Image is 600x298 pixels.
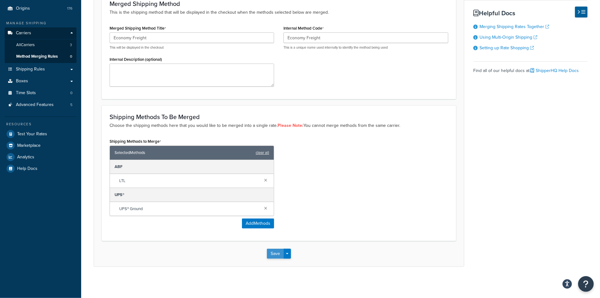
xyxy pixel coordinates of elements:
[474,61,588,75] div: Find all of our helpful docs at:
[110,45,274,50] p: This will be displayed in the checkout
[480,45,534,51] a: Setting up Rate Shopping
[256,148,269,157] a: clear all
[5,51,76,62] a: Method Merging Rules0
[474,10,588,17] h3: Helpful Docs
[110,188,274,202] div: UPS®
[110,160,274,174] div: ABF
[5,3,76,14] li: Origins
[110,113,448,120] h3: Shipping Methods To Be Merged
[278,122,303,129] strong: Please Note:
[5,21,76,26] div: Manage Shipping
[480,23,549,30] a: Merging Shipping Rates Together
[5,27,76,39] a: Carriers
[5,163,76,174] a: Help Docs
[5,140,76,151] a: Marketplace
[5,3,76,14] a: Origins176
[16,6,30,11] span: Origins
[5,87,76,99] a: Time Slots0
[16,79,28,84] span: Boxes
[575,7,588,17] button: Hide Help Docs
[16,54,58,59] span: Method Merging Rules
[119,204,259,213] span: UPS® Ground
[17,166,37,171] span: Help Docs
[17,155,34,160] span: Analytics
[5,75,76,87] a: Boxes
[578,276,594,292] button: Open Resource Center
[16,42,35,48] span: All Carriers
[70,102,72,108] span: 5
[283,45,448,50] p: This is a unique name used internally to identify the method being used
[5,99,76,111] a: Advanced Features5
[283,26,324,31] label: Internal Method Code
[16,31,31,36] span: Carriers
[70,54,72,59] span: 0
[5,128,76,140] a: Test Your Rates
[110,0,448,7] h3: Merged Shipping Method
[110,139,161,144] label: Shipping Methods to Merge
[480,34,538,41] a: Using Multi-Origin Shipping
[110,57,162,62] label: Internal Description (optional)
[242,219,274,228] button: AddMethods
[267,249,284,259] button: Save
[5,39,76,51] a: AllCarriers3
[115,148,253,157] span: Selected Methods
[5,151,76,163] a: Analytics
[110,9,448,16] p: This is the shipping method that will be displayed in the checkout when the methods selected belo...
[5,51,76,62] li: Method Merging Rules
[70,42,72,48] span: 3
[5,27,76,63] li: Carriers
[5,99,76,111] li: Advanced Features
[70,90,72,96] span: 0
[16,102,54,108] span: Advanced Features
[5,64,76,75] a: Shipping Rules
[16,67,45,72] span: Shipping Rules
[531,67,579,74] a: ShipperHQ Help Docs
[67,6,72,11] span: 176
[5,87,76,99] li: Time Slots
[5,122,76,127] div: Resources
[17,143,41,148] span: Marketplace
[119,176,259,185] span: LTL
[17,132,47,137] span: Test Your Rates
[110,26,166,31] label: Merged Shipping Method Title
[110,122,448,129] p: Choose the shipping methods here that you would like to be merged into a single rate. You cannot ...
[16,90,36,96] span: Time Slots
